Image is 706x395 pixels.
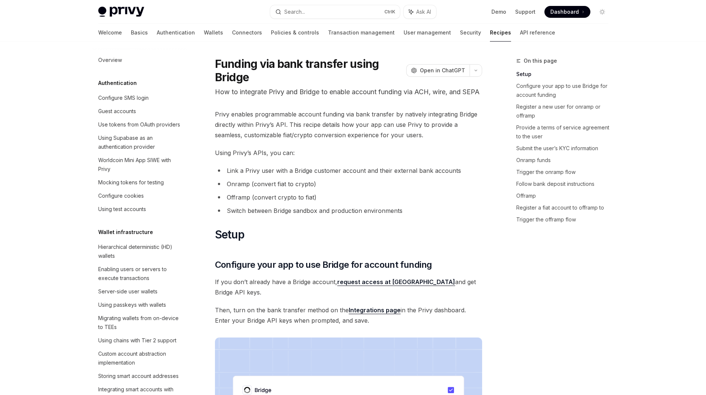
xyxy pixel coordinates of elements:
[215,259,432,271] span: Configure your app to use Bridge for account funding
[215,205,482,216] li: Switch between Bridge sandbox and production environments
[460,24,481,42] a: Security
[404,24,451,42] a: User management
[232,24,262,42] a: Connectors
[516,142,614,154] a: Submit the user’s KYC information
[92,154,187,176] a: Worldcoin Mini App SIWE with Privy
[516,166,614,178] a: Trigger the onramp flow
[516,202,614,214] a: Register a fiat account to offramp to
[98,265,183,283] div: Enabling users or servers to execute transactions
[92,203,187,216] a: Using test accounts
[204,24,223,42] a: Wallets
[516,190,614,202] a: Offramp
[98,205,146,214] div: Using test accounts
[516,101,614,122] a: Register a new user for onramp or offramp
[92,176,187,189] a: Mocking tokens for testing
[92,285,187,298] a: Server-side user wallets
[215,109,482,140] span: Privy enables programmable account funding via bank transfer by natively integrating Bridge direc...
[384,9,395,15] span: Ctrl K
[98,107,136,116] div: Guest accounts
[92,334,187,347] a: Using chains with Tier 2 support
[92,347,187,369] a: Custom account abstraction implementation
[270,5,400,19] button: Search...CtrlK
[491,8,506,16] a: Demo
[215,228,244,241] span: Setup
[98,24,122,42] a: Welcome
[98,336,176,345] div: Using chains with Tier 2 support
[98,93,149,102] div: Configure SMS login
[98,314,183,332] div: Migrating wallets from on-device to TEEs
[98,191,144,200] div: Configure cookies
[516,80,614,101] a: Configure your app to use Bridge for account funding
[420,67,465,74] span: Open in ChatGPT
[98,178,164,187] div: Mocking tokens for testing
[98,372,179,381] div: Storing smart account addresses
[215,165,482,176] li: Link a Privy user with a Bridge customer account and their external bank accounts
[516,214,614,226] a: Trigger the offramp flow
[92,263,187,285] a: Enabling users or servers to execute transactions
[404,5,436,19] button: Ask AI
[215,277,482,297] span: If you don’t already have a Bridge account, and get Bridge API keys.
[98,349,183,367] div: Custom account abstraction implementation
[544,6,590,18] a: Dashboard
[98,243,183,260] div: Hierarchical deterministic (HD) wallets
[550,8,579,16] span: Dashboard
[516,154,614,166] a: Onramp funds
[215,192,482,203] li: Offramp (convert crypto to fiat)
[284,7,305,16] div: Search...
[271,24,319,42] a: Policies & controls
[92,53,187,67] a: Overview
[98,79,137,88] h5: Authentication
[406,64,470,77] button: Open in ChatGPT
[337,278,455,286] a: request access at [GEOGRAPHIC_DATA]
[516,122,614,142] a: Provide a terms of service agreement to the user
[416,8,431,16] span: Ask AI
[524,56,557,65] span: On this page
[92,91,187,105] a: Configure SMS login
[596,6,608,18] button: Toggle dark mode
[98,228,153,237] h5: Wallet infrastructure
[92,240,187,263] a: Hierarchical deterministic (HD) wallets
[92,189,187,203] a: Configure cookies
[98,300,166,309] div: Using passkeys with wallets
[215,57,403,84] h1: Funding via bank transfer using Bridge
[92,312,187,334] a: Migrating wallets from on-device to TEEs
[215,87,482,97] p: How to integrate Privy and Bridge to enable account funding via ACH, wire, and SEPA
[520,24,555,42] a: API reference
[98,156,183,174] div: Worldcoin Mini App SIWE with Privy
[92,131,187,154] a: Using Supabase as an authentication provider
[92,118,187,131] a: Use tokens from OAuth providers
[215,179,482,189] li: Onramp (convert fiat to crypto)
[98,120,180,129] div: Use tokens from OAuth providers
[515,8,536,16] a: Support
[98,134,183,151] div: Using Supabase as an authentication provider
[349,306,401,314] a: Integrations page
[98,287,158,296] div: Server-side user wallets
[92,105,187,118] a: Guest accounts
[516,178,614,190] a: Follow bank deposit instructions
[131,24,148,42] a: Basics
[215,305,482,326] span: Then, turn on the bank transfer method on the in the Privy dashboard. Enter your Bridge API keys ...
[98,56,122,65] div: Overview
[328,24,395,42] a: Transaction management
[92,298,187,312] a: Using passkeys with wallets
[215,148,482,158] span: Using Privy’s APIs, you can:
[490,24,511,42] a: Recipes
[157,24,195,42] a: Authentication
[98,7,144,17] img: light logo
[92,369,187,383] a: Storing smart account addresses
[516,68,614,80] a: Setup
